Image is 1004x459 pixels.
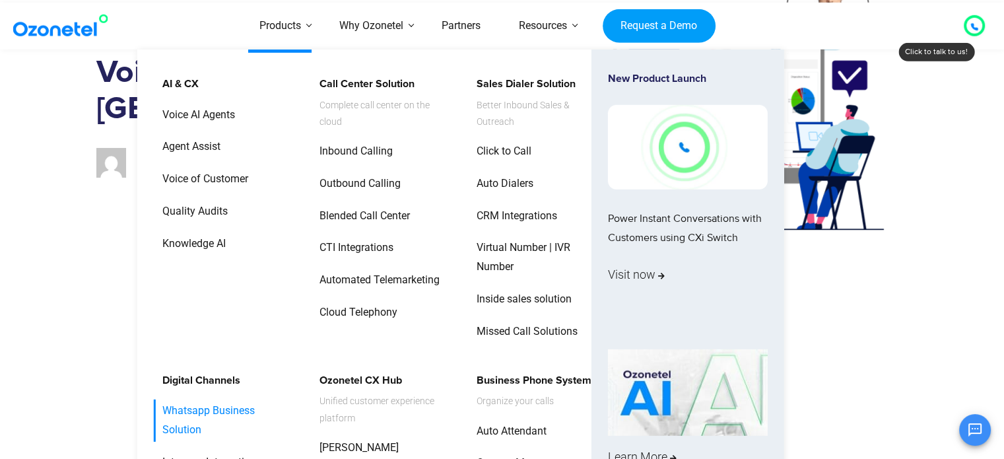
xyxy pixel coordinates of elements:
[311,269,442,292] a: Automated Telemarketing
[96,55,435,127] h1: Voip in [GEOGRAPHIC_DATA]
[477,96,607,129] span: Better Inbound Sales & Outreach
[96,148,126,178] img: ca79e7ff75a4a49ece3c360be6bc1c9ae11b1190ab38fa3a42769ffe2efab0fe
[608,349,768,437] img: AI
[311,204,412,227] a: Blended Call Center
[240,3,320,50] a: Products
[468,419,549,442] a: Auto Attendant
[608,264,665,285] span: Visit now
[468,236,609,279] a: Virtual Number | IVR Number
[468,140,533,163] a: Click to Call
[153,369,242,392] a: Digital Channels
[319,393,450,426] span: Unified customer experience platform
[311,236,395,260] a: CTI Integrations
[153,232,227,256] a: Knowledge AI
[320,3,422,50] a: Why Ozonetel
[311,73,452,132] a: Call Center SolutionComplete call center on the cloud
[468,172,535,195] a: Auto Dialers
[608,105,768,190] img: New-Project-17.png
[468,204,559,227] a: CRM Integrations
[500,3,586,50] a: Resources
[319,96,450,129] span: Complete call center on the cloud
[468,288,574,311] a: Inside sales solution
[468,73,609,132] a: Sales Dialer SolutionBetter Inbound Sales & Outreach
[477,393,591,409] span: Organize your calls
[153,103,236,126] a: Voice AI Agents
[153,400,294,442] a: Whatsapp Business Solution
[422,3,500,50] a: Partners
[468,320,580,343] a: Missed Call Solutions
[603,9,716,43] a: Request a Demo
[608,73,768,344] a: New Product LaunchPower Instant Conversations with Customers using CXi SwitchVisit now
[311,301,399,324] a: Cloud Telephony
[153,73,200,96] a: AI & CX
[959,414,991,446] button: Open chat
[311,369,452,428] a: Ozonetel CX HubUnified customer experience platform
[468,369,593,411] a: Business Phone SystemOrganize your calls
[311,172,403,195] a: Outbound Calling
[311,140,395,163] a: Inbound Calling
[153,168,250,191] a: Voice of Customer
[153,200,229,223] a: Quality Audits
[153,135,222,159] a: Agent Assist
